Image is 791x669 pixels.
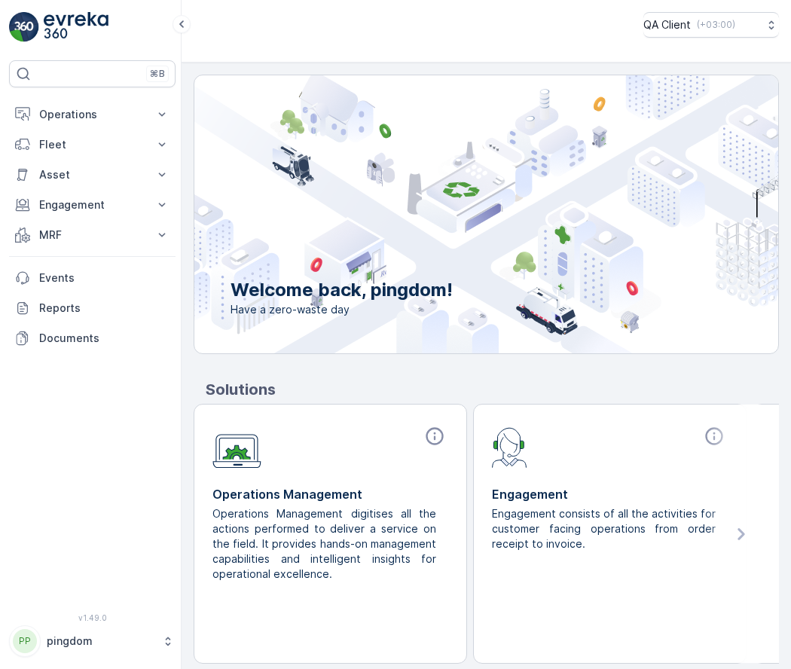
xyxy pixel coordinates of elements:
p: MRF [39,228,145,243]
img: module-icon [212,426,261,469]
p: Engagement [39,197,145,212]
img: logo_light-DOdMpM7g.png [44,12,108,42]
a: Documents [9,323,176,353]
p: ( +03:00 ) [697,19,735,31]
p: QA Client [643,17,691,32]
p: pingdom [47,634,154,649]
a: Reports [9,293,176,323]
p: Asset [39,167,145,182]
p: Operations [39,107,145,122]
span: v 1.49.0 [9,613,176,622]
button: Engagement [9,190,176,220]
p: Fleet [39,137,145,152]
button: Asset [9,160,176,190]
p: Reports [39,301,169,316]
p: Operations Management [212,485,448,503]
img: city illustration [127,75,778,353]
span: Have a zero-waste day [231,302,453,317]
div: PP [13,629,37,653]
p: Engagement consists of all the activities for customer facing operations from order receipt to in... [492,506,716,551]
button: PPpingdom [9,625,176,657]
img: module-icon [492,426,527,468]
button: QA Client(+03:00) [643,12,779,38]
p: Events [39,270,169,286]
a: Events [9,263,176,293]
p: Documents [39,331,169,346]
img: logo [9,12,39,42]
p: Engagement [492,485,728,503]
p: Solutions [206,378,779,401]
button: Operations [9,99,176,130]
p: ⌘B [150,68,165,80]
button: Fleet [9,130,176,160]
p: Welcome back, pingdom! [231,278,453,302]
p: Operations Management digitises all the actions performed to deliver a service on the field. It p... [212,506,436,582]
button: MRF [9,220,176,250]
